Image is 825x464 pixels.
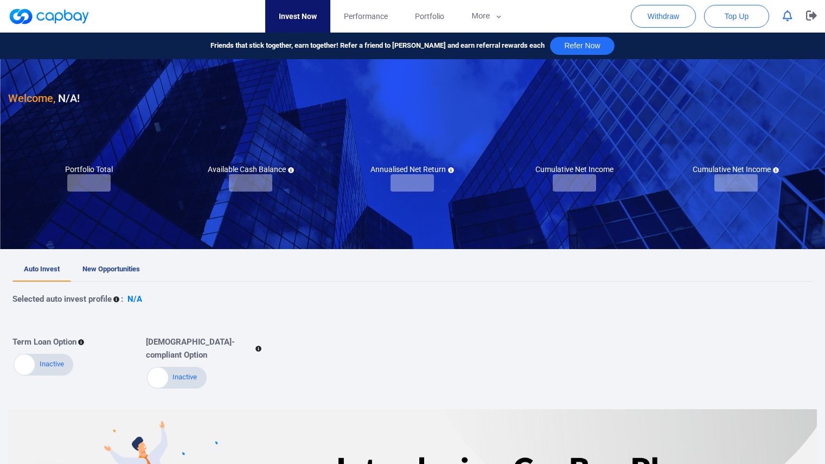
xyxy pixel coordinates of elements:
h5: Available Cash Balance [208,164,294,174]
span: Top Up [725,11,749,22]
button: Refer Now [550,37,614,55]
span: Welcome, [8,92,55,105]
p: Selected auto invest profile [12,293,112,306]
p: [DEMOGRAPHIC_DATA]-compliant Option [146,335,254,361]
h3: N/A ! [8,90,80,107]
h5: Cumulative Net Income [693,164,779,174]
h5: Cumulative Net Income [535,164,613,174]
p: N/A [127,293,142,306]
p: Term Loan Option [12,335,76,348]
span: Performance [344,10,388,22]
button: Top Up [704,5,769,28]
h5: Annualised Net Return [370,164,454,174]
button: Withdraw [631,5,696,28]
span: Portfolio [415,10,444,22]
span: Friends that stick together, earn together! Refer a friend to [PERSON_NAME] and earn referral rew... [210,40,545,52]
span: Auto Invest [24,265,60,273]
p: : [121,293,123,306]
h5: Portfolio Total [65,164,113,174]
span: New Opportunities [82,265,140,273]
